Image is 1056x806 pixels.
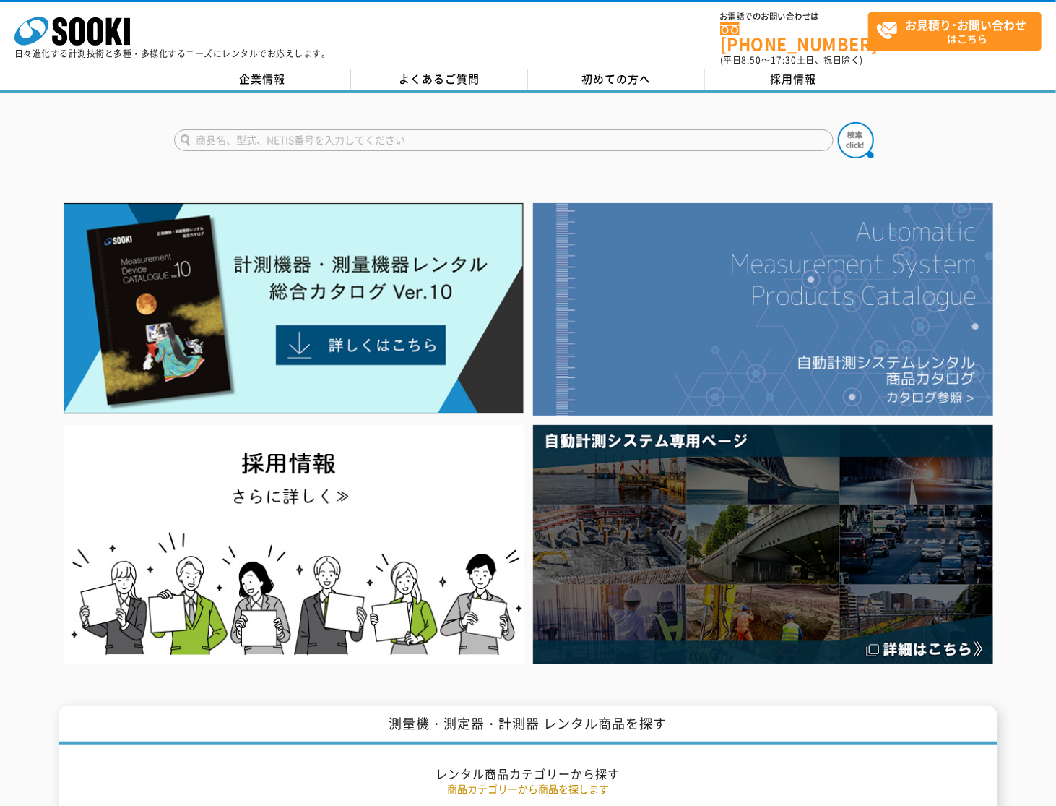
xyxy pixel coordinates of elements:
img: 自動計測システムカタログ [533,203,993,416]
span: 17:30 [771,53,797,67]
a: 初めての方へ [528,69,705,90]
strong: お見積り･お問い合わせ [906,16,1027,33]
a: 企業情報 [174,69,351,90]
a: [PHONE_NUMBER] [720,22,868,52]
span: (平日 ～ 土日、祝日除く) [720,53,863,67]
img: 自動計測システム専用ページ [533,425,993,664]
a: お見積り･お問い合わせはこちら [868,12,1042,51]
span: お電話でのお問い合わせは [720,12,868,21]
span: 初めての方へ [582,71,652,87]
h2: レンタル商品カテゴリーから探す [105,766,951,781]
a: よくあるご質問 [351,69,528,90]
img: btn_search.png [838,122,874,158]
span: はこちら [876,13,1041,49]
p: 日々進化する計測技術と多種・多様化するニーズにレンタルでお応えします。 [14,49,331,58]
img: SOOKI recruit [64,425,524,664]
a: 採用情報 [705,69,882,90]
span: 8:50 [742,53,762,67]
p: 商品カテゴリーから商品を探します [105,781,951,797]
h1: 測量機・測定器・計測器 レンタル商品を探す [59,706,997,745]
img: Catalog Ver10 [64,203,524,414]
input: 商品名、型式、NETIS番号を入力してください [174,129,834,151]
